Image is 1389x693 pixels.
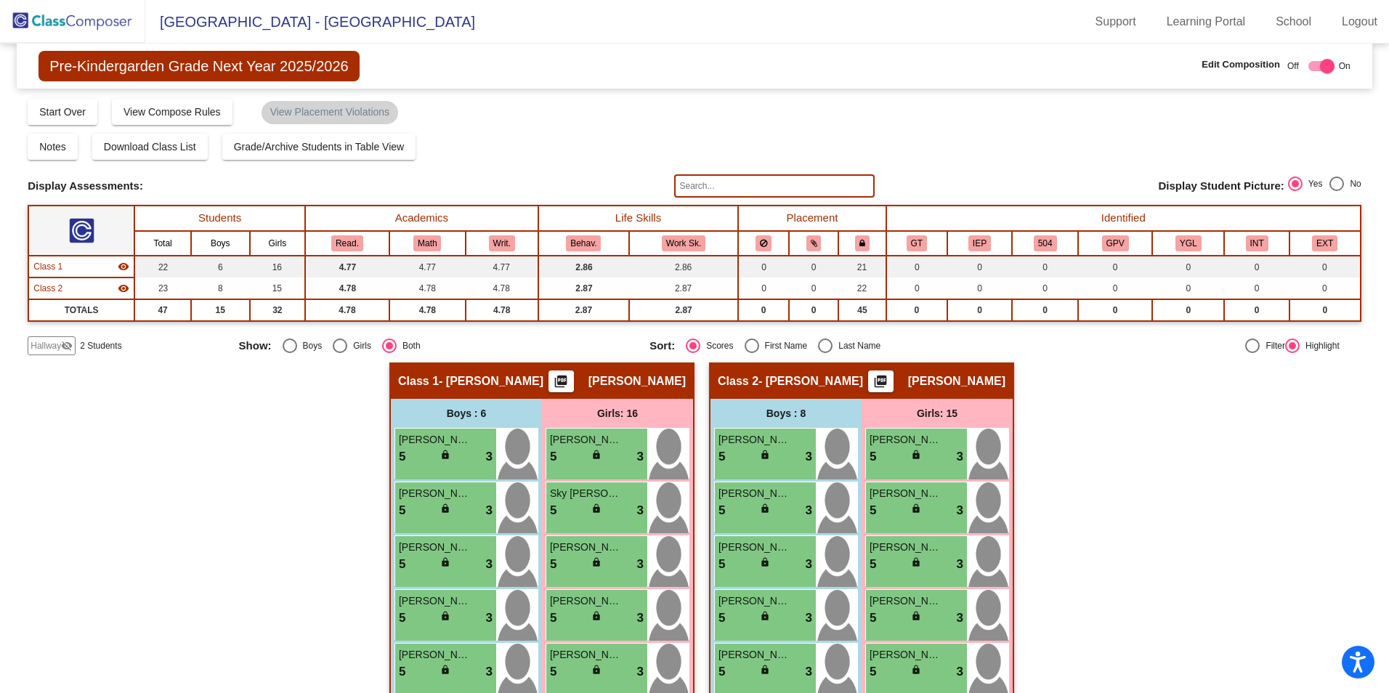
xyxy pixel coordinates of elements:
[760,665,770,675] span: lock
[134,231,191,256] th: Total
[28,134,78,160] button: Notes
[789,277,838,299] td: 0
[466,256,538,277] td: 4.77
[399,486,471,501] span: [PERSON_NAME]
[629,299,738,321] td: 2.87
[548,370,574,392] button: Print Students Details
[789,231,838,256] th: Keep with students
[39,141,66,153] span: Notes
[718,647,791,662] span: [PERSON_NAME]
[886,277,947,299] td: 0
[886,231,947,256] th: Gifted and Talented
[305,256,389,277] td: 4.77
[870,540,942,555] span: [PERSON_NAME]
[28,277,134,299] td: Chelsie Simpson - Simpson TK
[718,447,725,466] span: 5
[538,277,629,299] td: 2.87
[1152,299,1224,321] td: 0
[550,432,623,447] span: [PERSON_NAME]
[710,399,862,428] div: Boys : 8
[789,256,838,277] td: 0
[1289,277,1361,299] td: 0
[389,256,466,277] td: 4.77
[112,99,232,125] button: View Compose Rules
[550,609,556,628] span: 5
[104,141,196,153] span: Download Class List
[738,277,789,299] td: 0
[331,235,363,251] button: Read.
[1084,10,1148,33] a: Support
[662,235,705,251] button: Work Sk.
[637,447,644,466] span: 3
[870,647,942,662] span: [PERSON_NAME]
[591,557,602,567] span: lock
[440,557,450,567] span: lock
[1289,299,1361,321] td: 0
[486,609,493,628] span: 3
[1287,60,1299,73] span: Off
[588,374,686,389] span: [PERSON_NAME]
[550,447,556,466] span: 5
[305,299,389,321] td: 4.78
[886,299,947,321] td: 0
[637,501,644,520] span: 3
[968,235,991,251] button: IEP
[947,231,1012,256] th: Individualized Education Plan
[637,609,644,628] span: 3
[629,277,738,299] td: 2.87
[838,256,886,277] td: 21
[134,277,191,299] td: 23
[28,299,134,321] td: TOTALS
[550,486,623,501] span: Sky [PERSON_NAME]
[250,256,305,277] td: 16
[397,339,421,352] div: Both
[649,339,675,352] span: Sort:
[439,374,543,389] span: - [PERSON_NAME]
[413,235,441,251] button: Math
[758,374,863,389] span: - [PERSON_NAME]
[911,557,921,567] span: lock
[738,256,789,277] td: 0
[738,206,886,231] th: Placement
[550,593,623,609] span: [PERSON_NAME]
[1288,177,1361,195] mat-radio-group: Select an option
[399,501,405,520] span: 5
[718,486,791,501] span: [PERSON_NAME]
[718,593,791,609] span: [PERSON_NAME]
[118,283,129,294] mat-icon: visibility
[1224,256,1289,277] td: 0
[1034,235,1057,251] button: 504
[39,106,86,118] span: Start Over
[870,501,876,520] span: 5
[239,339,272,352] span: Show:
[486,662,493,681] span: 3
[118,261,129,272] mat-icon: visibility
[760,557,770,567] span: lock
[886,256,947,277] td: 0
[870,447,876,466] span: 5
[947,256,1012,277] td: 0
[28,256,134,277] td: Colleen Smith - Smith TK
[591,665,602,675] span: lock
[838,277,886,299] td: 22
[550,501,556,520] span: 5
[838,299,886,321] td: 45
[1158,179,1284,192] span: Display Student Picture:
[1202,57,1280,72] span: Edit Composition
[870,432,942,447] span: [PERSON_NAME]
[399,447,405,466] span: 5
[806,555,812,574] span: 3
[1344,177,1361,190] div: No
[1224,277,1289,299] td: 0
[222,134,416,160] button: Grade/Archive Students in Table View
[440,665,450,675] span: lock
[718,609,725,628] span: 5
[789,299,838,321] td: 0
[542,399,693,428] div: Girls: 16
[1289,231,1361,256] th: Extrovert
[1289,256,1361,277] td: 0
[347,339,371,352] div: Girls
[398,374,439,389] span: Class 1
[957,662,963,681] span: 3
[806,501,812,520] span: 3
